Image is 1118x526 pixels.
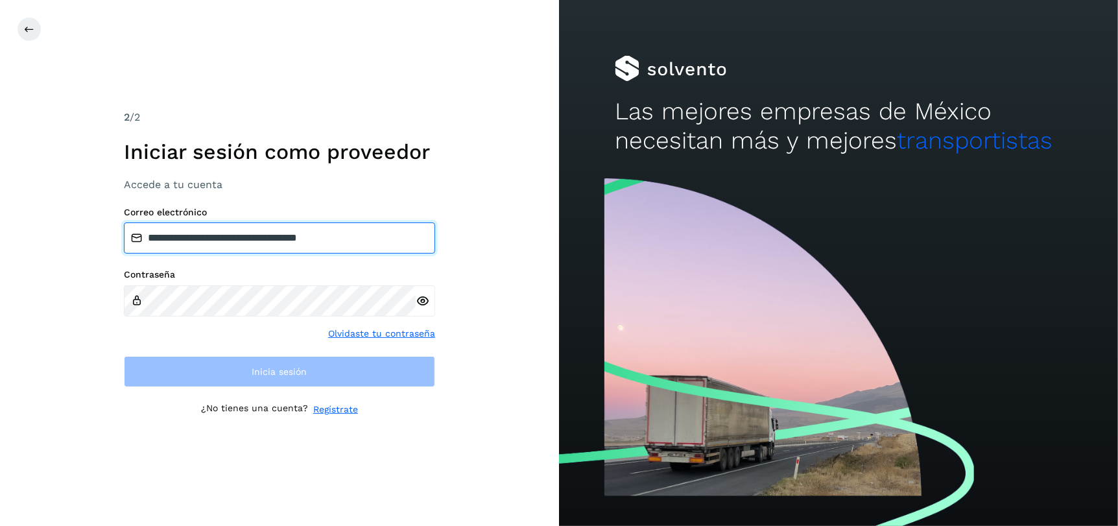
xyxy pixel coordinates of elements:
h2: Las mejores empresas de México necesitan más y mejores [615,97,1062,155]
label: Contraseña [124,269,435,280]
h3: Accede a tu cuenta [124,178,435,191]
div: /2 [124,110,435,125]
span: 2 [124,111,130,123]
button: Inicia sesión [124,356,435,387]
span: transportistas [897,126,1053,154]
a: Regístrate [313,403,358,416]
p: ¿No tienes una cuenta? [201,403,308,416]
h1: Iniciar sesión como proveedor [124,139,435,164]
a: Olvidaste tu contraseña [328,327,435,341]
span: Inicia sesión [252,367,307,376]
label: Correo electrónico [124,207,435,218]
